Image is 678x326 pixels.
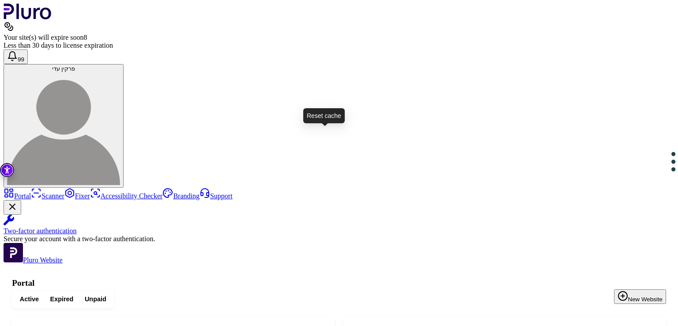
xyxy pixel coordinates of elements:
[85,295,106,303] span: Unpaid
[162,192,200,200] a: Branding
[7,72,120,185] img: פרקין עדי
[79,293,112,306] button: Unpaid
[90,192,163,200] a: Accessibility Checker
[4,235,674,243] div: Secure your account with a two-factor authentication.
[4,256,63,264] a: Open Pluro Website
[83,34,87,41] span: 8
[4,49,28,64] button: Open notifications, you have 392 new notifications
[4,42,674,49] div: Less than 30 days to license expiration
[4,227,674,235] div: Two-factor authentication
[18,56,24,63] span: 99
[14,293,45,306] button: Active
[52,65,75,72] span: פרקין עדי
[20,295,39,303] span: Active
[4,13,52,21] a: Logo
[200,192,233,200] a: Support
[45,293,79,306] button: Expired
[4,34,674,42] div: Your site(s) will expire soon
[303,108,345,123] div: Reset cache
[4,64,124,188] button: פרקין עדיפרקין עדי
[4,215,674,235] a: Two-factor authentication
[64,192,90,200] a: Fixer
[614,289,666,304] button: New Website
[4,200,21,215] button: Close Two-factor authentication notification
[4,192,31,200] a: Portal
[12,278,666,288] h1: Portal
[31,192,64,200] a: Scanner
[4,188,674,264] aside: Sidebar menu
[50,295,74,303] span: Expired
